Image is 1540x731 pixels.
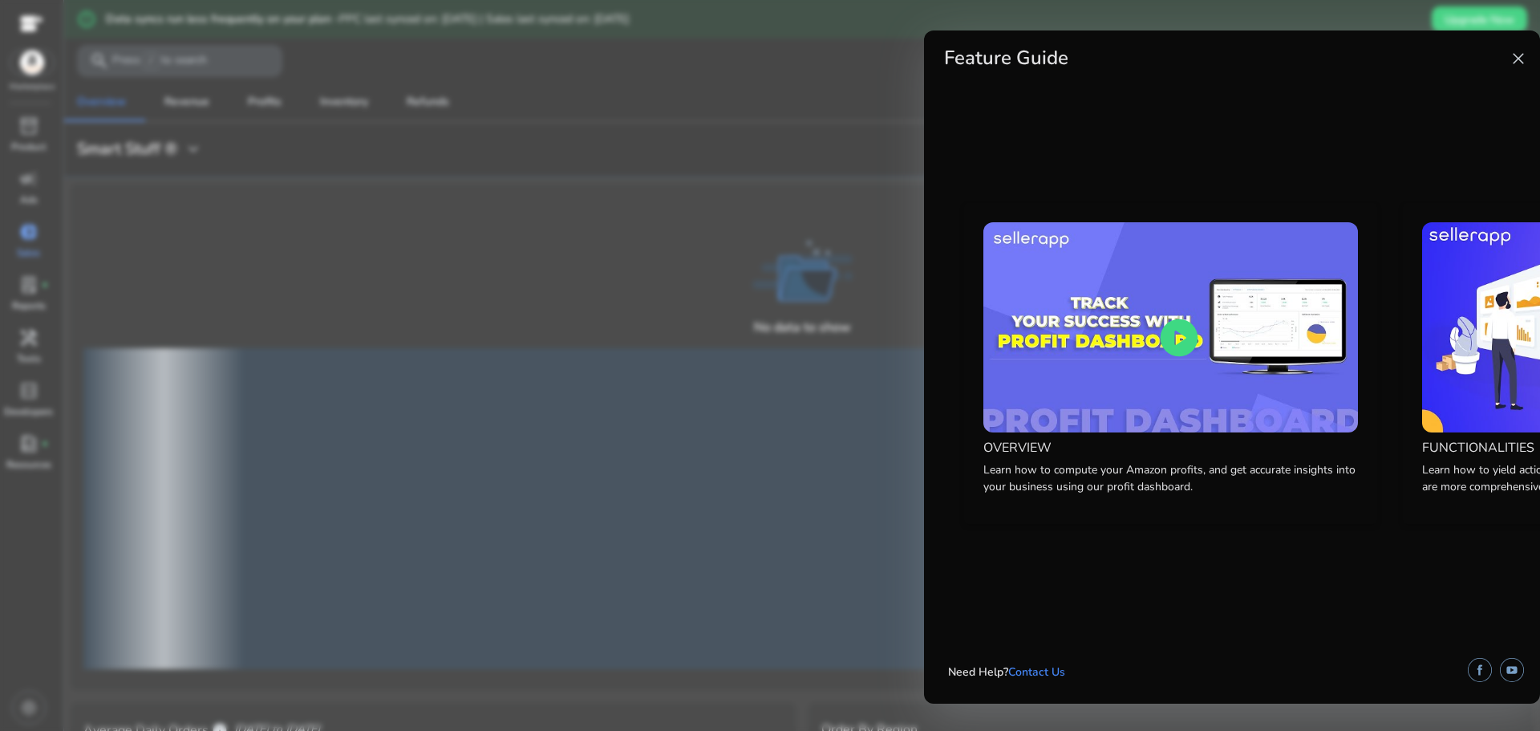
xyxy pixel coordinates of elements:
[983,441,1358,456] h4: OVERVIEW
[1157,315,1202,360] span: play_circle
[983,222,1358,433] img: sddefault.jpg
[983,461,1358,495] p: Learn how to compute your Amazon profits, and get accurate insights into your business using our ...
[1509,49,1528,68] span: close
[948,666,1065,680] h5: Need Help?
[944,47,1068,70] h2: Feature Guide
[1008,664,1065,680] a: Contact Us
